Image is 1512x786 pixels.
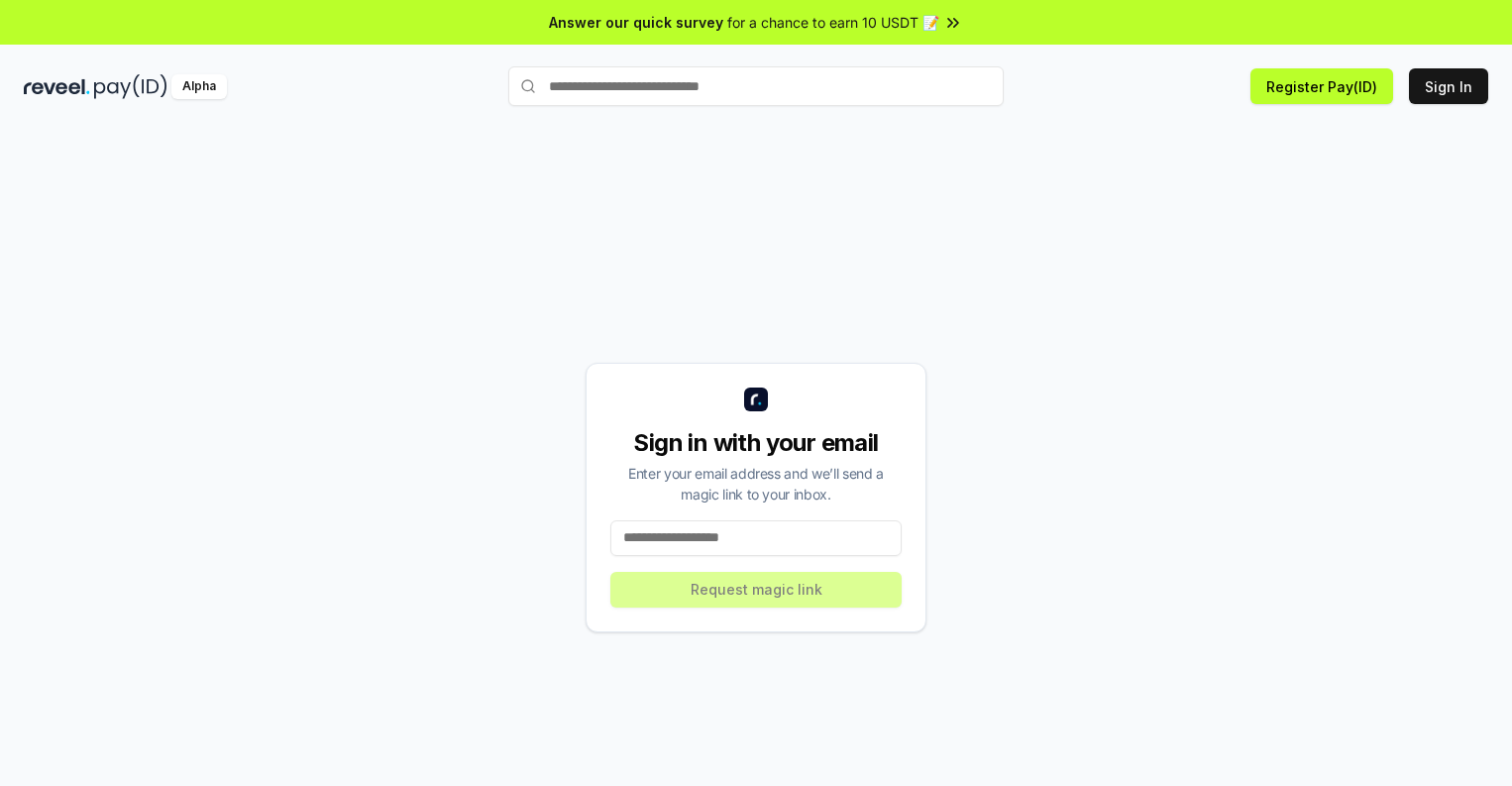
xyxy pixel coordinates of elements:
div: Alpha [171,74,227,99]
button: Register Pay(ID) [1250,68,1393,104]
img: pay_id [94,74,167,99]
span: for a chance to earn 10 USDT 📝 [727,12,939,33]
img: logo_small [744,388,768,411]
div: Sign in with your email [610,427,902,459]
span: Answer our quick survey [549,12,723,33]
img: reveel_dark [24,74,90,99]
button: Sign In [1409,68,1488,104]
div: Enter your email address and we’ll send a magic link to your inbox. [610,463,902,505]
